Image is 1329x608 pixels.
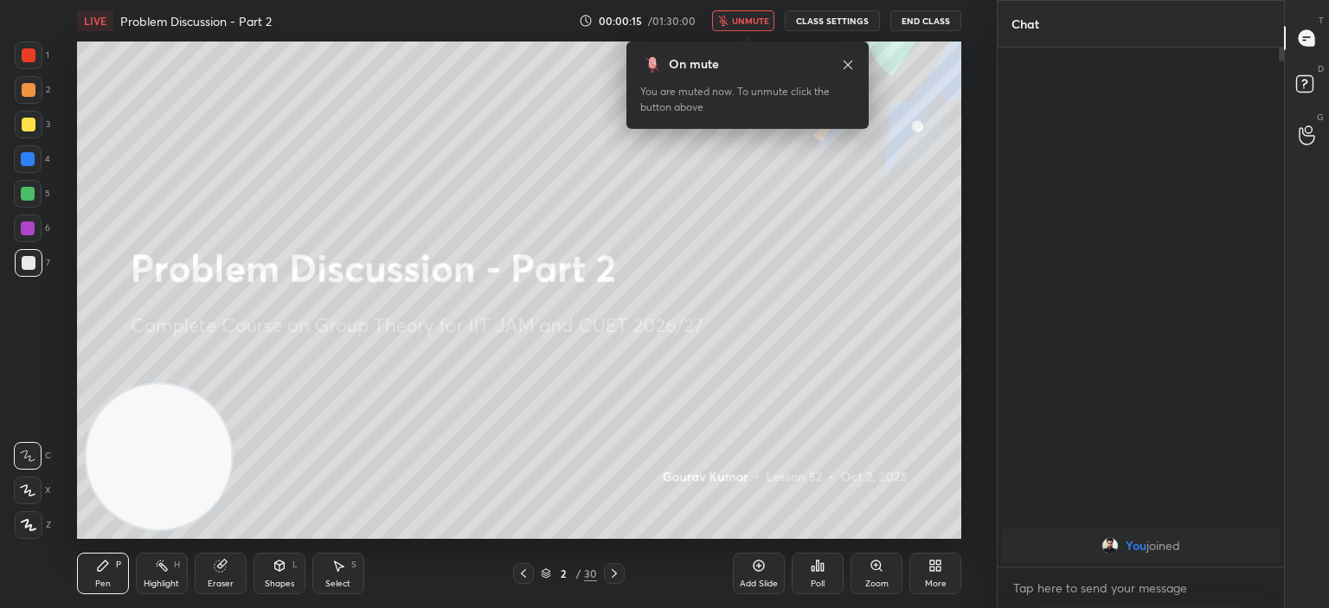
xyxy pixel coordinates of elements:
div: 2 [555,568,572,579]
div: 4 [14,145,50,173]
div: 3 [15,111,50,138]
div: X [14,477,51,504]
button: CLASS SETTINGS [785,10,880,31]
div: Z [15,511,51,539]
img: 53d07d7978e04325acf49187cf6a1afc.jpg [1101,537,1119,554]
div: 30 [584,566,597,581]
button: unmute [712,10,774,31]
p: G [1317,111,1324,124]
div: 7 [15,249,50,277]
div: H [174,560,180,569]
div: You are muted now. To unmute click the button above [640,84,855,115]
div: 1 [15,42,49,69]
div: Highlight [144,579,179,588]
button: End Class [890,10,961,31]
div: 2 [15,76,50,104]
div: / [575,568,581,579]
span: unmute [732,15,769,27]
div: P [116,560,121,569]
div: LIVE [77,10,113,31]
div: More [925,579,947,588]
div: On mute [669,55,719,74]
div: L [292,560,298,569]
div: S [351,560,356,569]
span: joined [1146,539,1180,553]
div: Shapes [265,579,294,588]
div: Eraser [208,579,234,588]
div: Poll [811,579,825,588]
h4: Problem Discussion - Part 2 [120,13,272,29]
p: T [1319,14,1324,27]
span: You [1126,539,1146,553]
div: 5 [14,180,50,208]
div: Pen [95,579,111,588]
div: grid [998,525,1284,566]
p: Chat [998,1,1053,47]
div: 6 [14,214,50,242]
div: Select [325,579,350,588]
div: C [14,442,51,470]
p: D [1318,62,1324,75]
div: Zoom [865,579,889,588]
div: Add Slide [740,579,778,588]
